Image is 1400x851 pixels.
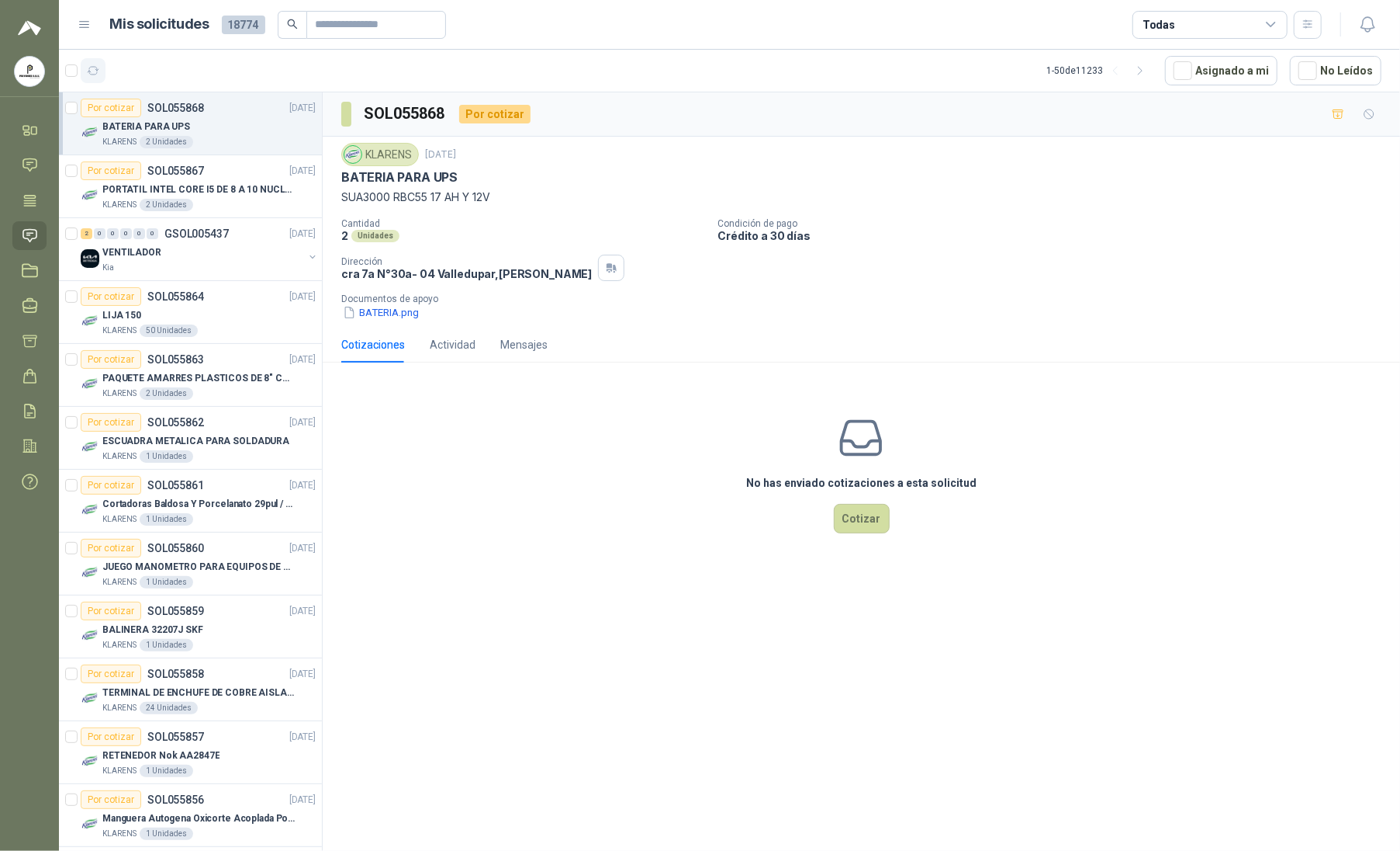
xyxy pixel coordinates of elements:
p: KLARENS [102,828,137,840]
p: SOL055867 [147,165,204,176]
p: Condición de pago [717,218,1394,229]
div: 1 Unidades [140,639,193,651]
img: Company Logo [81,752,99,771]
div: 0 [133,228,145,239]
p: Kia [102,262,114,274]
h3: No has enviado cotizaciones a esta solicitud [746,474,977,491]
button: Asignado a mi [1165,56,1277,85]
img: Company Logo [344,146,361,163]
p: Crédito a 30 días [717,229,1394,242]
span: 18774 [222,16,265,34]
div: Por cotizar [81,476,141,495]
p: RETENEDOR Nok AA2847E [102,749,220,763]
p: SOL055864 [147,291,204,302]
img: Logo peakr [18,19,41,37]
p: KLARENS [102,576,137,589]
p: KLARENS [102,450,137,463]
p: KLARENS [102,325,137,337]
div: 2 Unidades [140,136,193,148]
img: Company Logo [81,438,99,457]
div: Por cotizar [81,99,141,117]
p: [DATE] [289,101,316,116]
p: [DATE] [289,353,316,367]
p: KLARENS [102,387,137,400]
p: VENTILADOR [102,245,161,260]
p: BATERIA PARA UPS [102,120,190,134]
p: ESCUADRA METALICA PARA SOLDADURA [102,434,289,449]
p: [DATE] [289,730,316,745]
button: Cotizar [834,504,890,533]
div: 1 Unidades [140,450,193,463]
div: Por cotizar [81,539,141,557]
img: Company Logo [81,312,99,331]
p: [DATE] [425,148,456,162]
img: Company Logo [81,123,99,142]
div: 0 [94,228,105,239]
img: Company Logo [81,815,99,834]
div: 50 Unidades [140,325,198,337]
div: Por cotizar [459,105,531,123]
p: SOL055859 [147,606,204,617]
p: SOL055862 [147,417,204,428]
p: SOL055868 [147,102,204,113]
p: KLARENS [102,136,137,148]
p: KLARENS [102,639,137,651]
div: Por cotizar [81,602,141,620]
p: [DATE] [289,793,316,808]
p: SOL055857 [147,731,204,742]
p: SOL055856 [147,794,204,805]
div: Unidades [351,230,399,242]
div: 1 Unidades [140,513,193,526]
div: Por cotizar [81,287,141,306]
p: [DATE] [289,164,316,179]
div: 24 Unidades [140,702,198,714]
div: 0 [107,228,119,239]
p: 2 [341,229,348,242]
p: cra 7a N°30a- 04 Valledupar , [PERSON_NAME] [341,267,592,280]
a: Por cotizarSOL055862[DATE] Company LogoESCUADRA METALICA PARA SOLDADURAKLARENS1 Unidades [59,407,322,470]
a: Por cotizarSOL055867[DATE] Company LogoPORTATIL INTEL CORE I5 DE 8 A 10 NUCLEOSKLARENS2 Unidades [59,155,322,218]
h3: SOL055868 [364,102,447,126]
p: JUEGO MANOMETRO PARA EQUIPOS DE ARGON Y OXICORTE [PERSON_NAME] [102,560,296,575]
div: Todas [1142,16,1175,33]
p: SOL055863 [147,354,204,365]
div: 0 [120,228,132,239]
div: Mensajes [500,336,548,353]
img: Company Logo [81,689,99,708]
img: Company Logo [81,501,99,519]
p: KLARENS [102,199,137,211]
p: BATERIA PARA UPS [341,169,458,186]
a: Por cotizarSOL055858[DATE] Company LogoTERMINAL DE ENCHUFE DE COBRE AISLADO PARA 12AWGKLARENS24 U... [59,658,322,721]
p: LIJA 150 [102,308,141,323]
div: 2 Unidades [140,387,193,400]
div: 2 Unidades [140,199,193,211]
p: Manguera Autogena Oxicorte Acoplada Por 10 Metros [102,811,296,826]
div: Cotizaciones [341,336,405,353]
div: Por cotizar [81,728,141,746]
div: 0 [147,228,158,239]
img: Company Logo [81,627,99,645]
a: Por cotizarSOL055863[DATE] Company LogoPAQUETE AMARRES PLASTICOS DE 8" COLOR NEGROKLARENS2 Unidades [59,344,322,407]
img: Company Logo [81,249,99,268]
a: Por cotizarSOL055857[DATE] Company LogoRETENEDOR Nok AA2847EKLARENS1 Unidades [59,721,322,784]
span: search [287,19,298,30]
p: PAQUETE AMARRES PLASTICOS DE 8" COLOR NEGRO [102,371,296,386]
div: 1 Unidades [140,828,193,840]
p: GSOL005437 [164,228,229,239]
p: SOL055861 [147,480,204,491]
div: Por cotizar [81,350,141,369]
div: 2 [81,228,92,239]
p: [DATE] [289,227,316,241]
a: Por cotizarSOL055864[DATE] Company LogoLIJA 150KLARENS50 Unidades [59,281,322,344]
div: Por cotizar [81,790,141,809]
div: Por cotizar [81,162,141,180]
p: [DATE] [289,478,316,493]
div: 1 Unidades [140,765,193,777]
p: KLARENS [102,702,137,714]
div: Actividad [430,336,475,353]
h1: Mis solicitudes [110,13,209,36]
p: Cantidad [341,218,705,229]
img: Company Logo [81,186,99,205]
a: Por cotizarSOL055859[DATE] Company LogoBALINERA 32207J SKFKLARENS1 Unidades [59,596,322,658]
p: Cortadoras Baldosa Y Porcelanato 29pul / 74cm - Truper 15827 [102,497,296,512]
